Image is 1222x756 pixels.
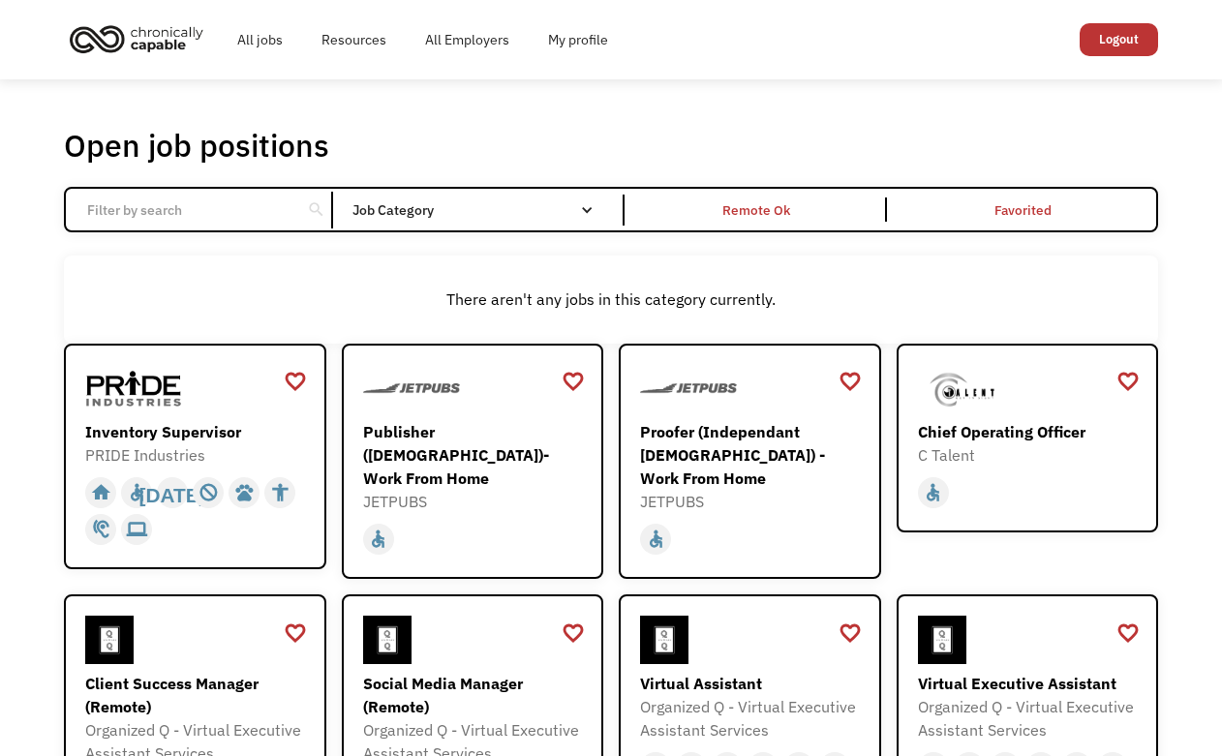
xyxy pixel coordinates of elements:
[839,619,862,648] a: favorite_border
[918,695,1143,741] div: Organized Q - Virtual Executive Assistant Services
[918,420,1143,443] div: Chief Operating Officer
[352,195,613,226] div: Job Category
[307,196,325,225] div: search
[302,9,406,71] a: Resources
[406,9,529,71] a: All Employers
[352,203,613,217] div: Job Category
[1116,619,1140,648] a: favorite_border
[199,478,219,507] div: not_interested
[85,672,310,718] div: Client Success Manager (Remote)
[640,616,688,664] img: Organized Q - Virtual Executive Assistant Services
[64,344,326,570] a: PRIDE IndustriesInventory SupervisorPRIDE Industrieshomeaccessible[DATE]not_interestedpetsaccessi...
[363,365,460,413] img: JETPUBS
[64,17,209,60] img: Chronically Capable logo
[234,478,255,507] div: pets
[918,672,1143,695] div: Virtual Executive Assistant
[64,17,218,60] a: home
[1080,23,1158,56] a: Logout
[363,420,588,490] div: Publisher ([DEMOGRAPHIC_DATA])- Work From Home
[85,443,310,467] div: PRIDE Industries
[218,9,302,71] a: All jobs
[85,420,310,443] div: Inventory Supervisor
[91,515,111,544] div: hearing
[284,619,307,648] a: favorite_border
[640,365,737,413] img: JETPUBS
[625,189,890,230] a: Remote Ok
[891,189,1156,230] a: Favorited
[646,525,666,554] div: accessible
[918,616,966,664] img: Organized Q - Virtual Executive Assistant Services
[640,490,865,513] div: JETPUBS
[270,478,290,507] div: accessibility
[839,367,862,396] a: favorite_border
[640,420,865,490] div: Proofer (Independant [DEMOGRAPHIC_DATA]) - Work From Home
[923,478,943,507] div: accessible
[722,198,790,222] div: Remote Ok
[85,616,134,664] img: Organized Q - Virtual Executive Assistant Services
[284,367,307,396] a: favorite_border
[640,695,865,741] div: Organized Q - Virtual Executive Assistant Services
[640,672,865,695] div: Virtual Assistant
[64,187,1158,232] form: Email Form
[91,478,111,507] div: home
[76,192,291,228] input: Filter by search
[529,9,627,71] a: My profile
[619,344,881,580] a: JETPUBSProofer (Independant [DEMOGRAPHIC_DATA]) - Work From HomeJETPUBSaccessible
[562,619,585,648] a: favorite_border
[74,287,1148,311] div: There aren't any jobs in this category currently.
[1116,367,1140,396] a: favorite_border
[897,344,1159,533] a: C TalentChief Operating OfficerC Talentaccessible
[127,478,147,507] div: accessible
[562,367,585,396] a: favorite_border
[363,490,588,513] div: JETPUBS
[363,672,588,718] div: Social Media Manager (Remote)
[139,478,206,507] div: [DATE]
[918,365,1015,413] img: C Talent
[918,443,1143,467] div: C Talent
[368,525,388,554] div: accessible
[127,515,147,544] div: computer
[64,126,329,165] h1: Open job positions
[85,365,182,413] img: PRIDE Industries
[342,344,604,580] a: JETPUBSPublisher ([DEMOGRAPHIC_DATA])- Work From HomeJETPUBSaccessible
[363,616,412,664] img: Organized Q - Virtual Executive Assistant Services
